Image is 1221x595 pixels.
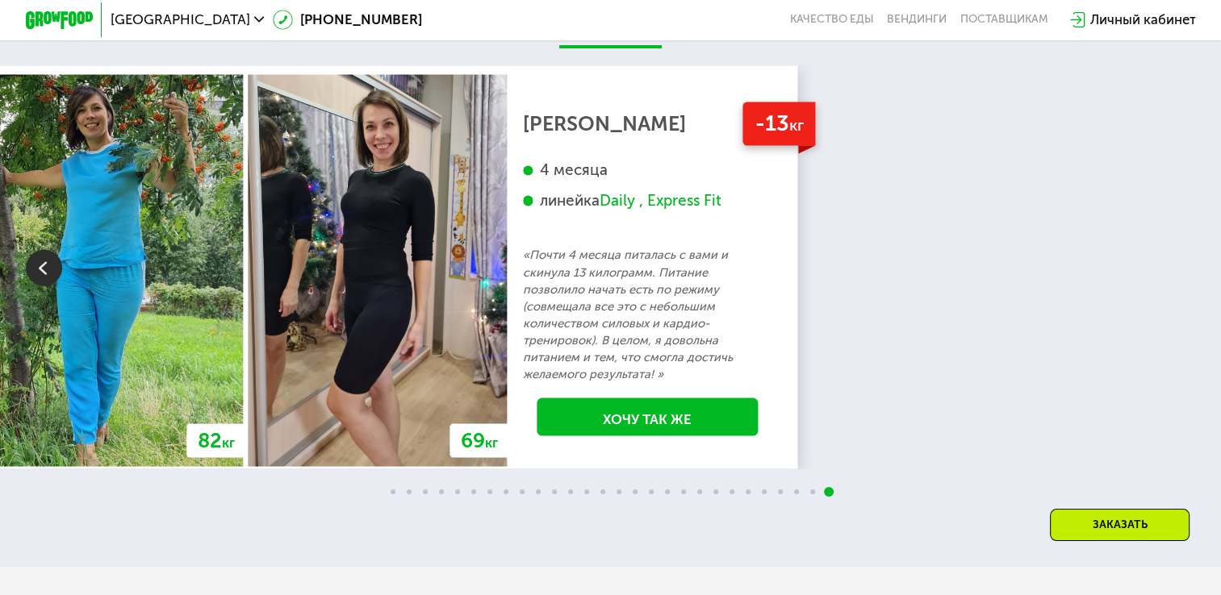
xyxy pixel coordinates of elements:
[537,397,758,435] a: Хочу так же
[1050,509,1190,541] div: Заказать
[788,114,803,134] span: кг
[523,246,772,381] p: «Почти 4 месяца питалась с вами и скинула 13 килограмм. Питание позволило начать есть по режиму (...
[523,160,772,179] div: 4 месяца
[222,434,235,450] span: кг
[789,13,873,27] a: Качество еды
[523,115,772,132] div: [PERSON_NAME]
[450,423,509,458] div: 69
[1089,10,1195,30] div: Личный кабинет
[960,13,1048,27] div: поставщикам
[743,102,815,145] div: -13
[273,10,422,30] a: [PHONE_NUMBER]
[523,190,772,210] div: линейка
[111,13,250,27] span: [GEOGRAPHIC_DATA]
[887,13,947,27] a: Вендинги
[600,190,721,210] div: Daily , Express Fit
[485,434,498,450] span: кг
[186,423,245,458] div: 82
[26,249,62,285] img: Slide left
